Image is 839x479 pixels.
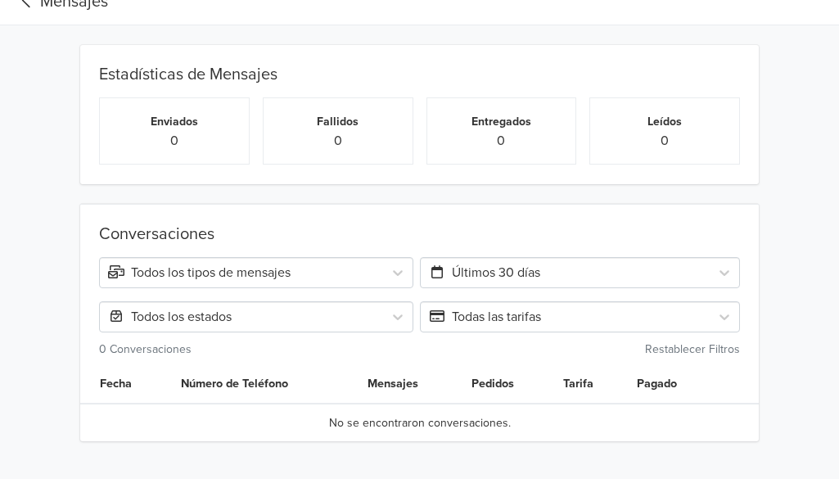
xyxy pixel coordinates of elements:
[108,309,232,325] span: Todos los estados
[603,131,726,151] p: 0
[647,115,682,129] small: Leídos
[99,224,740,251] div: Conversaciones
[358,365,462,404] th: Mensajes
[440,131,563,151] p: 0
[80,365,171,404] th: Fecha
[429,309,541,325] span: Todas las tarifas
[151,115,198,129] small: Enviados
[645,342,740,356] small: Restablecer Filtros
[627,365,715,404] th: Pagado
[317,115,359,129] small: Fallidos
[471,115,531,129] small: Entregados
[113,131,236,151] p: 0
[553,365,627,404] th: Tarifa
[329,414,511,432] span: No se encontraron conversaciones.
[92,45,747,91] div: Estadísticas de Mensajes
[99,342,192,356] small: 0 Conversaciones
[429,264,540,281] span: Últimos 30 días
[171,365,359,404] th: Número de Teléfono
[462,365,553,404] th: Pedidos
[277,131,399,151] p: 0
[108,264,291,281] span: Todos los tipos de mensajes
